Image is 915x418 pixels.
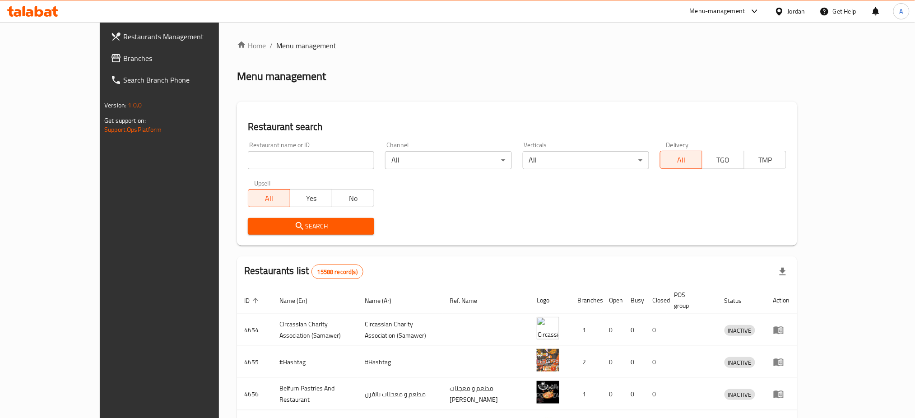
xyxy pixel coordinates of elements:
span: Name (En) [279,295,319,306]
label: Delivery [666,142,689,148]
th: Open [602,287,623,314]
a: Support.OpsPlatform [104,124,162,135]
div: Menu [773,325,790,335]
span: Name (Ar) [365,295,403,306]
td: 4656 [237,378,272,410]
nav: breadcrumb [237,40,797,51]
img: ​Circassian ​Charity ​Association​ (Samawer) [537,317,559,339]
span: POS group [674,289,706,311]
span: Branches [123,53,246,64]
button: TMP [744,151,786,169]
a: Branches [103,47,253,69]
div: All [385,151,511,169]
td: ​Circassian ​Charity ​Association​ (Samawer) [272,314,358,346]
h2: Restaurant search [248,120,786,134]
span: TMP [748,153,783,167]
span: INACTIVE [725,358,755,368]
td: 0 [623,346,645,378]
a: Search Branch Phone [103,69,253,91]
h2: Restaurants list [244,264,363,279]
th: Logo [529,287,570,314]
td: 4655 [237,346,272,378]
button: Yes [290,189,332,207]
span: Search Branch Phone [123,74,246,85]
td: 2 [570,346,602,378]
button: All [248,189,290,207]
td: 0 [645,378,667,410]
td: 0 [645,314,667,346]
td: 0 [645,346,667,378]
span: INACTIVE [725,390,755,400]
th: Busy [623,287,645,314]
div: Menu-management [690,6,745,17]
button: All [660,151,702,169]
span: Status [725,295,754,306]
th: Branches [570,287,602,314]
span: Search [255,221,367,232]
th: Closed [645,287,667,314]
label: Upsell [254,180,271,186]
span: Version: [104,99,126,111]
li: / [269,40,273,51]
td: 1 [570,314,602,346]
button: No [332,189,374,207]
span: All [252,192,287,205]
td: 0 [602,346,623,378]
td: Belfurn Pastries And Restaurant [272,378,358,410]
span: Restaurants Management [123,31,246,42]
td: #Hashtag [272,346,358,378]
td: 4654 [237,314,272,346]
span: Ref. Name [450,295,489,306]
div: Menu [773,357,790,367]
span: No [336,192,371,205]
th: Action [766,287,797,314]
span: Menu management [276,40,336,51]
td: 0 [623,314,645,346]
button: Search [248,218,374,235]
img: Belfurn Pastries And Restaurant [537,381,559,404]
span: INACTIVE [725,325,755,336]
td: #Hashtag [358,346,443,378]
td: 0 [602,314,623,346]
td: مطعم و معجنات بالفرن [358,378,443,410]
button: TGO [702,151,744,169]
span: All [664,153,699,167]
div: All [523,151,649,169]
td: 0 [623,378,645,410]
div: Total records count [311,265,363,279]
span: ID [244,295,261,306]
h2: Menu management [237,69,326,84]
div: Export file [772,261,794,283]
span: Get support on: [104,115,146,126]
input: Search for restaurant name or ID.. [248,151,374,169]
span: 1.0.0 [128,99,142,111]
div: Menu [773,389,790,399]
img: #Hashtag [537,349,559,372]
span: A [900,6,903,16]
span: Yes [294,192,329,205]
td: 0 [602,378,623,410]
div: Jordan [788,6,805,16]
td: ​Circassian ​Charity ​Association​ (Samawer) [358,314,443,346]
a: Restaurants Management [103,26,253,47]
span: TGO [706,153,741,167]
td: 1 [570,378,602,410]
span: 15588 record(s) [312,268,363,276]
td: مطعم و معجنات [PERSON_NAME] [443,378,529,410]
